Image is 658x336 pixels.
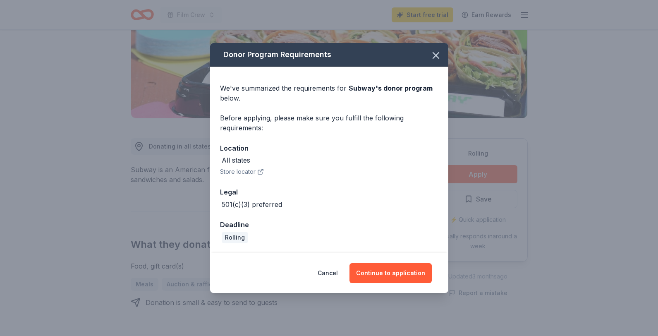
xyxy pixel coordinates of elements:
div: Rolling [222,232,248,243]
span: Subway 's donor program [349,84,433,92]
div: Before applying, please make sure you fulfill the following requirements: [220,113,438,133]
div: All states [222,155,250,165]
div: Deadline [220,219,438,230]
div: Donor Program Requirements [210,43,448,67]
div: We've summarized the requirements for below. [220,83,438,103]
button: Continue to application [349,263,432,283]
div: Location [220,143,438,154]
button: Cancel [318,263,338,283]
div: Legal [220,187,438,197]
div: 501(c)(3) preferred [222,199,282,209]
button: Store locator [220,167,264,177]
